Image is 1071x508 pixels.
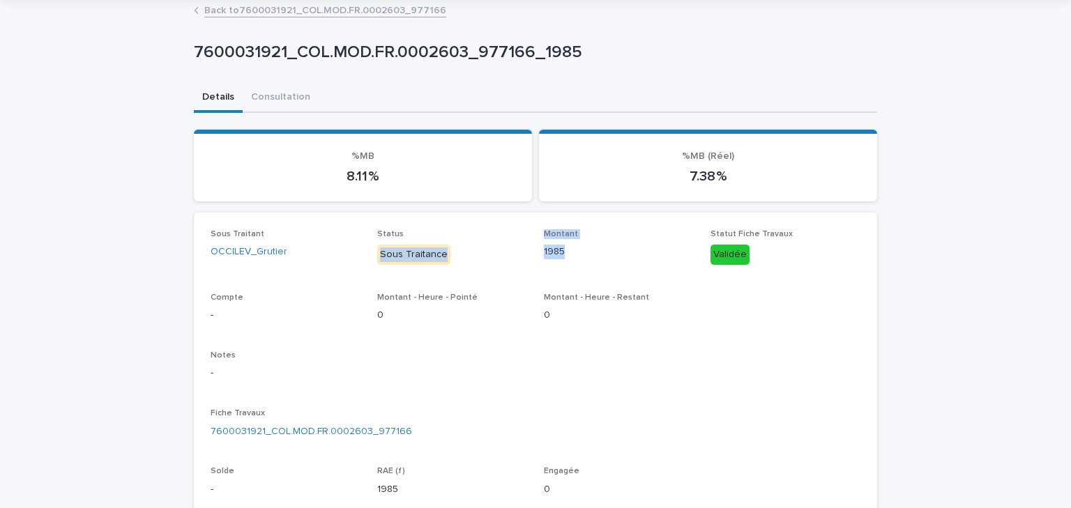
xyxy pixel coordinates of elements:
[211,467,234,475] span: Solde
[377,230,404,238] span: Status
[377,467,405,475] span: RAE (f)
[377,293,478,302] span: Montant - Heure - Pointé
[211,168,515,185] p: 8.11 %
[211,245,287,259] a: OCCILEV_Grutier
[544,308,694,323] p: 0
[682,151,734,161] span: %MB (Réel)
[211,366,860,380] p: -
[211,293,243,302] span: Compte
[211,351,236,360] span: Notes
[544,245,694,259] p: 1985
[556,168,860,185] p: 7.38 %
[544,293,649,302] span: Montant - Heure - Restant
[544,230,578,238] span: Montant
[377,245,450,265] div: Sous Traitance
[211,424,412,439] a: 7600031921_COL.MOD.FR.0002603_977166
[194,84,243,113] button: Details
[711,245,750,265] div: Validée
[204,1,446,17] a: Back to7600031921_COL.MOD.FR.0002603_977166
[211,230,264,238] span: Sous Traitant
[377,482,527,497] p: 1985
[194,43,872,63] p: 7600031921_COL.MOD.FR.0002603_977166_1985
[711,230,793,238] span: Statut Fiche Travaux
[211,409,265,417] span: Fiche Travaux
[544,482,694,497] p: 0
[243,84,319,113] button: Consultation
[211,308,360,323] p: -
[211,482,360,497] p: -
[351,151,374,161] span: %MB
[377,308,527,323] p: 0
[544,467,579,475] span: Engagée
